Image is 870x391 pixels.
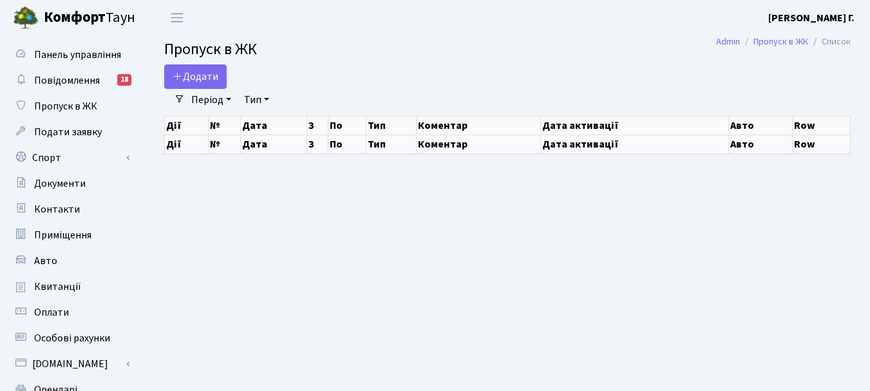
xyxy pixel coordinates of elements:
[164,38,257,61] span: Пропуск в ЖК
[768,11,855,25] b: [PERSON_NAME] Г.
[240,135,307,153] th: Дата
[366,116,417,135] th: Тип
[209,135,240,153] th: №
[6,300,135,325] a: Оплати
[729,135,793,153] th: Авто
[697,28,870,55] nav: breadcrumb
[44,7,135,29] span: Таун
[793,135,851,153] th: Row
[417,116,541,135] th: Коментар
[753,35,808,48] a: Пропуск в ЖК
[6,351,135,377] a: [DOMAIN_NAME]
[34,280,81,294] span: Квитанції
[328,135,366,153] th: По
[209,116,240,135] th: №
[6,274,135,300] a: Квитанції
[6,222,135,248] a: Приміщення
[6,93,135,119] a: Пропуск в ЖК
[34,228,91,242] span: Приміщення
[240,116,307,135] th: Дата
[34,331,110,345] span: Особові рахунки
[117,74,131,86] div: 18
[6,145,135,171] a: Спорт
[6,196,135,222] a: Контакти
[808,35,851,49] li: Список
[6,42,135,68] a: Панель управління
[541,135,729,153] th: Дата активації
[34,99,97,113] span: Пропуск в ЖК
[173,70,218,84] span: Додати
[417,135,541,153] th: Коментар
[6,68,135,93] a: Повідомлення18
[34,305,69,319] span: Оплати
[239,89,274,111] a: Тип
[768,10,855,26] a: [PERSON_NAME] Г.
[6,248,135,274] a: Авто
[6,119,135,145] a: Подати заявку
[729,116,793,135] th: Авто
[34,125,102,139] span: Подати заявку
[165,116,209,135] th: Дії
[165,135,209,153] th: Дії
[34,254,57,268] span: Авто
[328,116,366,135] th: По
[716,35,740,48] a: Admin
[307,135,328,153] th: З
[164,64,227,89] a: Додати
[34,48,121,62] span: Панель управління
[13,5,39,31] img: logo.png
[44,7,106,28] b: Комфорт
[793,116,851,135] th: Row
[541,116,729,135] th: Дата активації
[161,7,193,28] button: Переключити навігацію
[34,73,100,88] span: Повідомлення
[366,135,417,153] th: Тип
[6,325,135,351] a: Особові рахунки
[186,89,236,111] a: Період
[34,176,86,191] span: Документи
[34,202,80,216] span: Контакти
[307,116,328,135] th: З
[6,171,135,196] a: Документи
